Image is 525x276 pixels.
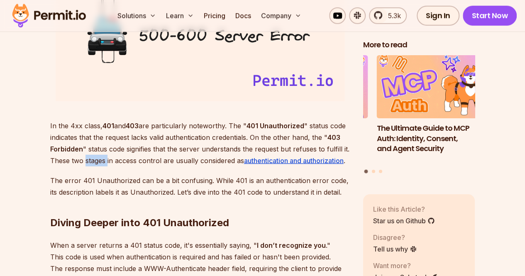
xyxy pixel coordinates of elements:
[377,123,489,154] h3: The Ultimate Guide to MCP Auth: Identity, Consent, and Agent Security
[373,204,435,214] p: Like this Article?
[463,6,517,26] a: Start Now
[50,120,350,166] p: In the 4xx class, and are particularly noteworthy. The " " status code indicates that the request...
[247,122,304,130] strong: 401 Unauthorized
[163,7,197,24] button: Learn
[377,55,489,118] img: The Ultimate Guide to MCP Auth: Identity, Consent, and Agent Security
[258,7,305,24] button: Company
[383,11,401,21] span: 5.3k
[363,55,475,174] div: Posts
[373,215,435,225] a: Star us on Github
[200,7,229,24] a: Pricing
[364,169,368,173] button: Go to slide 1
[372,169,375,173] button: Go to slide 2
[103,122,114,130] strong: 401
[232,7,254,24] a: Docs
[373,260,438,270] p: Want more?
[114,7,159,24] button: Solutions
[256,55,368,164] li: 3 of 3
[417,6,459,26] a: Sign In
[377,55,489,164] a: The Ultimate Guide to MCP Auth: Identity, Consent, and Agent SecurityThe Ultimate Guide to MCP Au...
[8,2,90,30] img: Permit logo
[126,122,139,130] strong: 403
[256,55,368,118] img: Human-in-the-Loop for AI Agents: Best Practices, Frameworks, Use Cases, and Demo
[377,55,489,164] li: 1 of 3
[363,40,475,50] h2: More to read
[379,169,382,173] button: Go to slide 3
[369,7,407,24] a: 5.3k
[50,175,350,198] p: The error 401 Unauthorized can be a bit confusing. While 401 is an authentication error code, its...
[373,232,417,242] p: Disagree?
[244,156,344,165] a: authentication and authorization
[256,123,368,164] h3: Human-in-the-Loop for AI Agents: Best Practices, Frameworks, Use Cases, and Demo
[373,244,417,254] a: Tell us why
[50,133,340,153] strong: 403 Forbidden
[50,183,350,230] h2: Diving Deeper into 401 Unauthorized
[257,241,326,249] strong: I don’t recognize you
